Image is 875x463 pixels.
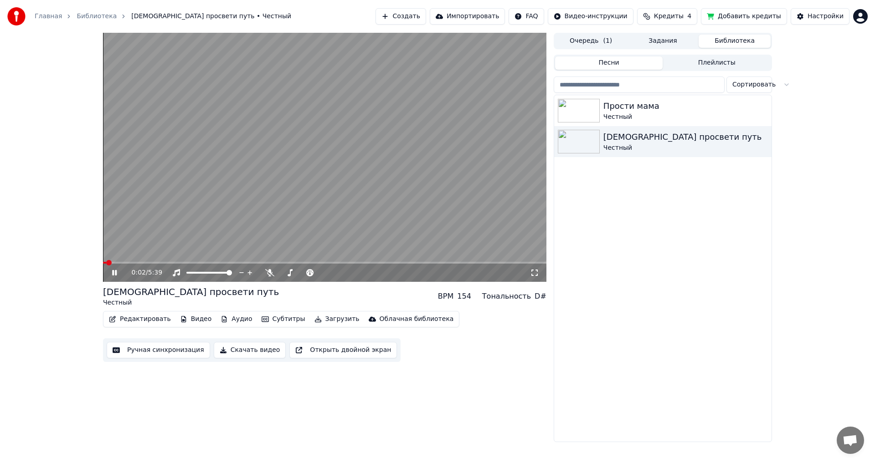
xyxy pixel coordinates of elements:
button: Открыть двойной экран [289,342,397,358]
button: Видео-инструкции [548,8,633,25]
a: Библиотека [77,12,117,21]
button: Библиотека [699,35,771,48]
button: Песни [555,56,663,70]
div: BPM [438,291,453,302]
button: Скачать видео [214,342,286,358]
span: 0:02 [132,268,146,277]
button: Субтитры [258,313,309,326]
div: [DEMOGRAPHIC_DATA] просвети путь [603,131,768,143]
div: Честный [103,298,279,307]
a: Главная [35,12,62,21]
button: Задания [627,35,699,48]
button: Добавить кредиты [701,8,787,25]
div: Облачная библиотека [380,315,454,324]
img: youka [7,7,26,25]
div: Честный [603,143,768,153]
div: [DEMOGRAPHIC_DATA] просвети путь [103,285,279,298]
button: Импортировать [430,8,505,25]
button: Настройки [791,8,849,25]
span: Кредиты [654,12,684,21]
div: / [132,268,154,277]
button: Создать [376,8,426,25]
span: 5:39 [148,268,162,277]
button: Видео [176,313,216,326]
nav: breadcrumb [35,12,291,21]
div: 154 [457,291,471,302]
button: Редактировать [105,313,175,326]
button: Загрузить [311,313,363,326]
span: [DEMOGRAPHIC_DATA] просвети путь • Честный [131,12,291,21]
div: Тональность [482,291,531,302]
button: Ручная синхронизация [107,342,210,358]
span: Сортировать [732,80,776,89]
span: 4 [687,12,691,21]
div: D# [535,291,546,302]
span: ( 1 ) [603,36,612,46]
button: Аудио [217,313,256,326]
button: Плейлисты [663,56,771,70]
div: Прости мама [603,100,768,112]
div: Открытый чат [837,427,864,454]
div: Настройки [808,12,844,21]
div: Честный [603,112,768,122]
button: Очередь [555,35,627,48]
button: FAQ [509,8,544,25]
button: Кредиты4 [637,8,697,25]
